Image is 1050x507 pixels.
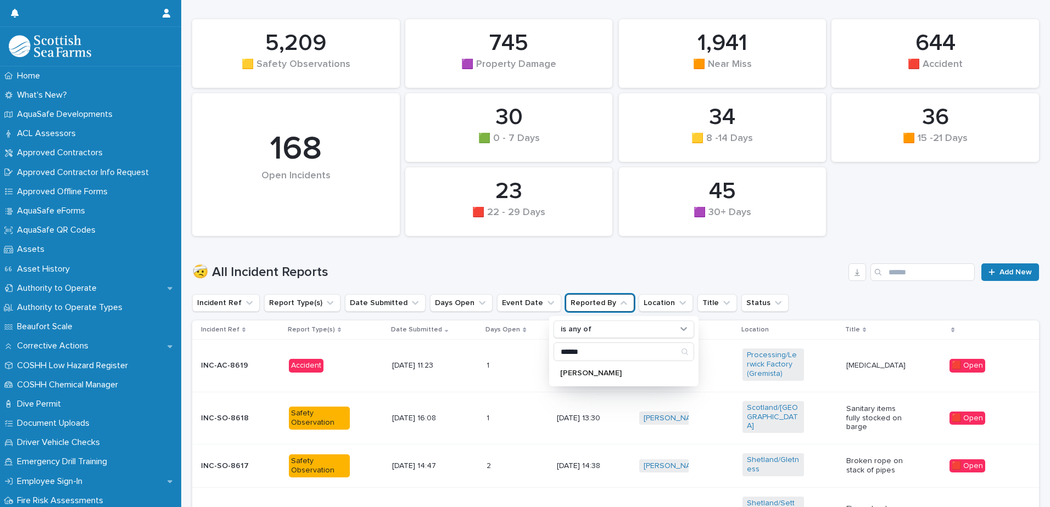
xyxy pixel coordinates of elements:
p: AquaSafe QR Codes [13,225,104,235]
div: Search [554,342,694,361]
button: Date Submitted [345,294,426,312]
a: Scotland/[GEOGRAPHIC_DATA] [747,403,799,431]
p: What's New? [13,90,76,100]
div: 🟧 15 -21 Days [850,133,1020,156]
p: Location [741,324,769,336]
p: is any of [561,325,591,334]
div: 🟪 30+ Days [638,207,808,230]
p: Corrective Actions [13,341,97,351]
a: Processing/Lerwick Factory (Gremista) [747,351,799,378]
p: AquaSafe Developments [13,109,121,120]
div: Accident [289,359,323,373]
button: Incident Ref [192,294,260,312]
button: Status [741,294,789,312]
p: Approved Contractors [13,148,111,158]
button: Event Date [497,294,561,312]
p: [DATE] 14:47 [392,461,453,471]
button: Report Type(s) [264,294,340,312]
button: Days Open [430,294,493,312]
button: Reported By [566,294,634,312]
p: Emergency Drill Training [13,457,116,467]
div: 36 [850,104,1020,131]
p: Home [13,71,49,81]
div: 🟧 Near Miss [638,59,808,82]
p: Authority to Operate Types [13,302,131,313]
p: AquaSafe eForms [13,206,94,216]
p: Dive Permit [13,399,70,409]
p: Broken rope on stack of pipes [846,457,907,475]
tr: INC-AC-8619Accident[DATE] 11:2311 [DATE] 16:05[PERSON_NAME] Processing/Lerwick Factory (Gremista)... [192,340,1039,392]
p: 1 [487,412,492,423]
p: Days Open [485,324,520,336]
button: Title [697,294,737,312]
p: INC-SO-8618 [201,414,262,423]
p: [DATE] 11:23 [392,361,453,370]
p: Approved Contractor Info Request [13,167,158,178]
div: 34 [638,104,808,131]
p: Authority to Operate [13,283,105,294]
div: 🟪 Property Damage [424,59,594,82]
button: Location [639,294,693,312]
div: 644 [850,30,1020,57]
p: [MEDICAL_DATA] [846,361,907,370]
div: 1,941 [638,30,808,57]
a: Add New [981,263,1039,281]
p: 1 [487,359,492,370]
p: COSHH Low Hazard Register [13,360,137,371]
a: [PERSON_NAME] [644,461,703,471]
div: 🟨 Safety Observations [211,59,381,82]
img: bPIBxiqnSb2ggTQWdOVV [9,35,91,57]
p: COSHH Chemical Manager [13,380,127,390]
p: Fire Risk Assessments [13,495,112,506]
p: INC-AC-8619 [201,361,262,370]
p: Employee Sign-In [13,476,91,487]
p: [PERSON_NAME] [560,369,677,377]
tr: INC-SO-8618Safety Observation[DATE] 16:0811 [DATE] 13:30[PERSON_NAME] Scotland/[GEOGRAPHIC_DATA] ... [192,392,1039,444]
p: Sanitary items fully stocked on barge [846,404,907,432]
input: Search [554,343,694,360]
div: 🟩 0 - 7 Days [424,133,594,156]
div: 🟨 8 -14 Days [638,133,808,156]
p: Driver Vehicle Checks [13,437,109,448]
p: ACL Assessors [13,128,85,139]
p: Report Type(s) [288,324,335,336]
p: 2 [487,459,493,471]
p: Title [845,324,860,336]
div: 🟥 Accident [850,59,1020,82]
div: Safety Observation [289,454,350,477]
p: Asset History [13,264,79,274]
p: Beaufort Scale [13,322,81,332]
div: 45 [638,178,808,205]
p: Assets [13,244,53,255]
div: 745 [424,30,594,57]
p: Incident Ref [201,324,239,336]
div: 🟥 Open [950,359,985,373]
a: Shetland/Gletness [747,455,799,474]
p: Approved Offline Forms [13,187,116,197]
div: 🟥 22 - 29 Days [424,207,594,230]
p: [DATE] 14:38 [557,461,618,471]
div: 168 [211,129,381,169]
p: [DATE] 13:30 [557,414,618,423]
p: Document Uploads [13,418,98,429]
span: Add New [999,268,1032,276]
p: Date Submitted [391,324,442,336]
h1: 🤕 All Incident Reports [192,264,844,280]
div: Open Incidents [211,170,381,205]
div: 5,209 [211,30,381,57]
tr: INC-SO-8617Safety Observation[DATE] 14:4722 [DATE] 14:38[PERSON_NAME] Shetland/Gletness Broken ro... [192,444,1039,488]
a: [PERSON_NAME] [644,414,703,423]
div: 🟥 Open [950,459,985,473]
div: 23 [424,178,594,205]
p: [DATE] 16:08 [392,414,453,423]
p: INC-SO-8617 [201,461,262,471]
div: 🟥 Open [950,412,985,425]
div: 30 [424,104,594,131]
input: Search [870,263,975,281]
div: Safety Observation [289,407,350,430]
